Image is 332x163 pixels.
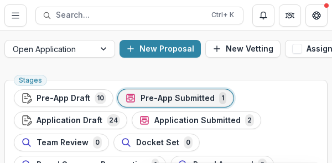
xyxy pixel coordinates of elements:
[141,94,215,103] span: Pre-App Submitted
[14,134,109,151] button: Team Review0
[209,9,236,21] div: Ctrl + K
[279,4,301,27] button: Partners
[93,136,102,149] span: 0
[305,4,328,27] button: Get Help
[37,138,89,147] span: Team Review
[252,4,274,27] button: Notifications
[205,40,281,58] button: New Vetting
[118,89,234,107] button: Pre-App Submitted1
[136,138,179,147] span: Docket Set
[14,89,113,107] button: Pre-App Draft10
[245,114,254,126] span: 2
[113,134,200,151] button: Docket Set0
[37,116,102,125] span: Application Draft
[37,94,90,103] span: Pre-App Draft
[219,92,226,104] span: 1
[107,114,120,126] span: 24
[154,116,241,125] span: Application Submitted
[35,7,243,24] button: Search...
[95,92,106,104] span: 10
[14,111,127,129] button: Application Draft24
[19,77,42,84] span: Stages
[184,136,193,149] span: 0
[120,40,201,58] button: New Proposal
[132,111,261,129] button: Application Submitted2
[4,4,27,27] button: Toggle Menu
[56,11,205,20] span: Search...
